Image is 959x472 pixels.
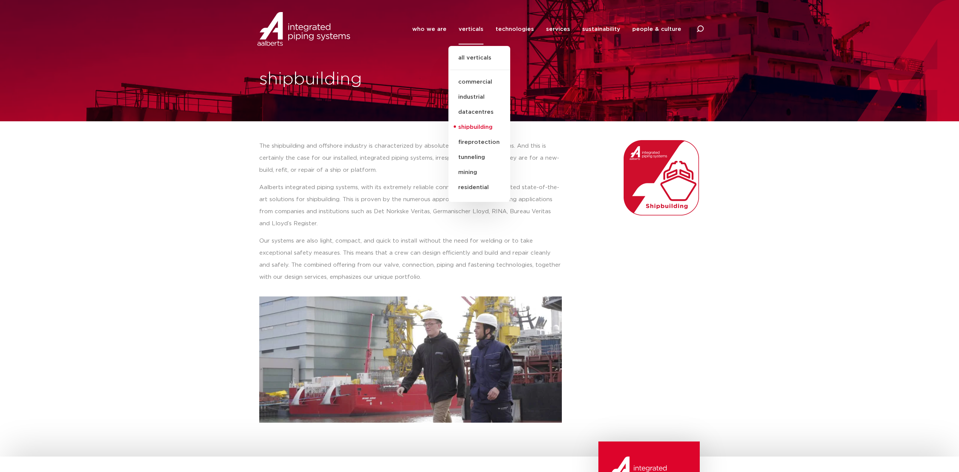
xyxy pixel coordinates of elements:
a: datacentres [448,105,510,120]
a: industrial [448,90,510,105]
a: all verticals [448,53,510,70]
p: The shipbuilding and offshore industry is characterized by absolutely top-quality solutions. And ... [259,140,562,176]
a: services [546,14,570,44]
p: Our systems are also light, compact, and quick to install without the need for welding or to take... [259,235,562,283]
a: sustainability [582,14,620,44]
a: fireprotection [448,135,510,150]
a: commercial [448,75,510,90]
a: technologies [496,14,534,44]
p: Aalberts integrated piping systems, with its extremely reliable connections, offers dedicated sta... [259,182,562,230]
a: tunneling [448,150,510,165]
a: people & culture [632,14,681,44]
a: shipbuilding [448,120,510,135]
ul: verticals [448,46,510,202]
a: residential [448,180,510,195]
a: verticals [459,14,483,44]
img: Aalberts_IPS_icon_shipbuilding_rgb [624,140,699,215]
a: who we are [412,14,447,44]
nav: Menu [412,14,681,44]
h1: shipbuilding [259,67,476,92]
a: mining [448,165,510,180]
